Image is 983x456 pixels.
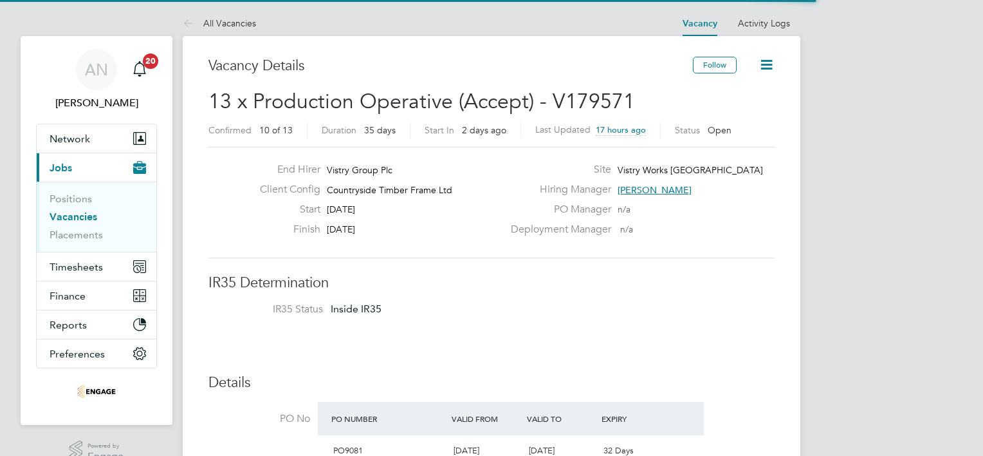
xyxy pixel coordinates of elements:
span: Finance [50,290,86,302]
a: Activity Logs [738,17,790,29]
span: [DATE] [529,445,555,456]
span: [DATE] [327,204,355,215]
h3: Details [208,374,775,392]
label: Deployment Manager [503,223,611,236]
a: All Vacancies [183,17,256,29]
label: Finish [250,223,320,236]
button: Jobs [37,153,156,182]
button: Preferences [37,339,156,368]
div: Jobs [37,182,156,252]
a: Vacancies [50,211,97,223]
span: 2 days ago [462,124,506,136]
span: Network [50,133,90,145]
label: PO Manager [503,203,611,216]
label: Hiring Manager [503,183,611,196]
div: Valid To [524,407,599,430]
span: Powered by [87,441,124,451]
label: Site [503,163,611,176]
span: 20 [143,53,158,69]
label: IR35 Status [221,303,323,316]
span: 13 x Production Operative (Accept) - V179571 [208,89,635,114]
span: Preferences [50,348,105,360]
span: Inside IR35 [331,303,381,315]
button: Timesheets [37,252,156,281]
span: Vistry Works [GEOGRAPHIC_DATA] [618,164,763,176]
span: Timesheets [50,261,103,273]
a: Vacancy [683,18,717,29]
a: AN[PERSON_NAME] [36,49,157,111]
span: [DATE] [327,223,355,235]
label: Status [675,124,700,136]
h3: IR35 Determination [208,274,775,292]
h3: Vacancy Details [208,57,693,75]
span: Vistry Group Plc [327,164,392,176]
label: Confirmed [208,124,252,136]
span: AN [85,61,108,78]
img: acceptrec-logo-retina.png [77,381,116,402]
div: PO Number [328,407,448,430]
div: Expiry [598,407,674,430]
label: PO No [208,412,310,426]
span: 17 hours ago [596,124,646,135]
span: 32 Days [603,445,634,456]
label: Client Config [250,183,320,196]
span: 35 days [364,124,396,136]
button: Finance [37,281,156,310]
div: Valid From [448,407,524,430]
span: n/a [620,223,633,235]
button: Follow [693,57,737,73]
a: Go to home page [36,381,157,402]
a: Placements [50,229,103,241]
span: Arron Neal [36,95,157,111]
label: Last Updated [535,124,591,135]
span: Jobs [50,162,72,174]
button: Network [37,124,156,153]
label: Duration [322,124,356,136]
label: Start In [425,124,454,136]
a: 20 [127,49,152,90]
span: [DATE] [454,445,479,456]
span: Countryside Timber Frame Ltd [327,184,452,196]
span: [PERSON_NAME] [618,184,692,196]
span: Reports [50,319,87,331]
span: n/a [618,204,630,215]
button: Reports [37,310,156,339]
span: 10 of 13 [259,124,293,136]
nav: Main navigation [21,36,172,425]
a: Positions [50,193,92,205]
span: Open [708,124,731,136]
label: End Hirer [250,163,320,176]
span: PO9081 [333,445,363,456]
label: Start [250,203,320,216]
